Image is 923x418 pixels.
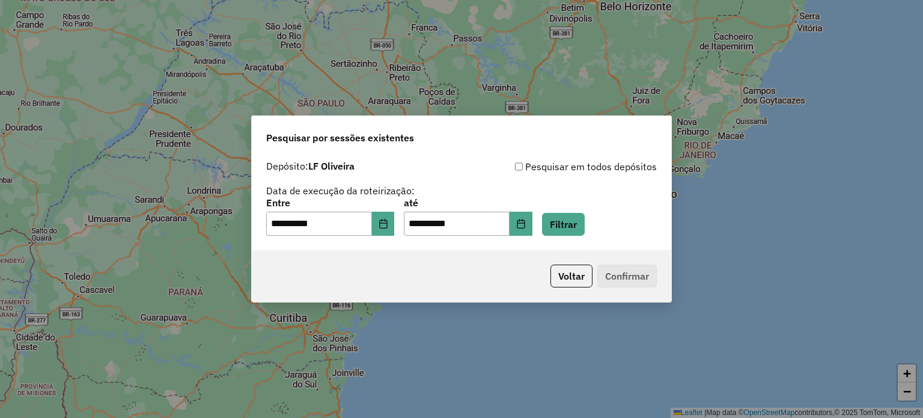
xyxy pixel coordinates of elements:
div: Pesquisar em todos depósitos [461,159,657,174]
label: até [404,195,532,210]
label: Data de execução da roteirização: [266,183,415,198]
strong: LF Oliveira [308,160,355,172]
button: Voltar [550,265,592,287]
label: Entre [266,195,394,210]
span: Pesquisar por sessões existentes [266,131,414,145]
button: Filtrar [542,213,585,236]
label: Depósito: [266,159,355,173]
button: Choose Date [510,212,532,236]
button: Choose Date [372,212,395,236]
